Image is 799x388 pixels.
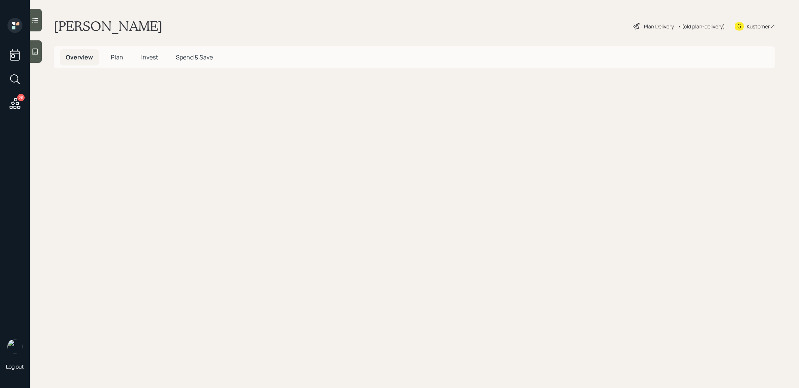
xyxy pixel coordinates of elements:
[111,53,123,61] span: Plan
[66,53,93,61] span: Overview
[176,53,213,61] span: Spend & Save
[678,22,725,30] div: • (old plan-delivery)
[17,94,25,101] div: 26
[54,18,162,34] h1: [PERSON_NAME]
[6,363,24,370] div: Log out
[747,22,770,30] div: Kustomer
[644,22,674,30] div: Plan Delivery
[7,339,22,354] img: treva-nostdahl-headshot.png
[141,53,158,61] span: Invest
